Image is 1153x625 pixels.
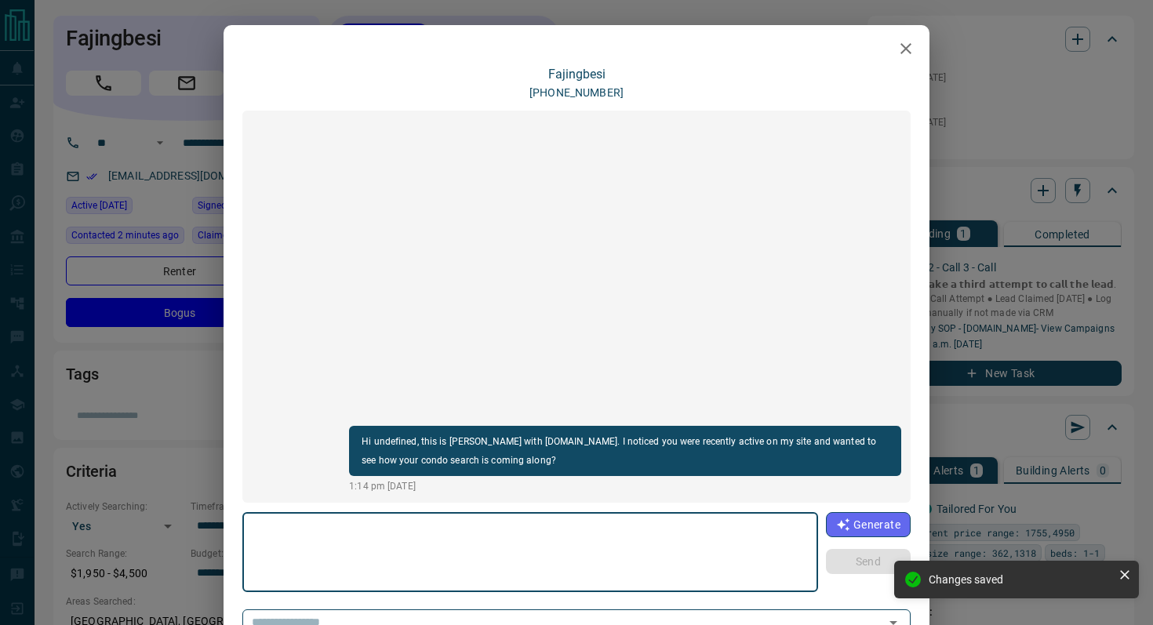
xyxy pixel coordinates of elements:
button: Generate [826,512,911,537]
a: Fajingbesi [548,67,606,82]
div: Changes saved [929,573,1112,586]
p: 1:14 pm [DATE] [349,479,901,493]
p: Hi undefined, this is [PERSON_NAME] with [DOMAIN_NAME]. I noticed you were recently active on my ... [362,432,889,470]
p: [PHONE_NUMBER] [529,85,624,101]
